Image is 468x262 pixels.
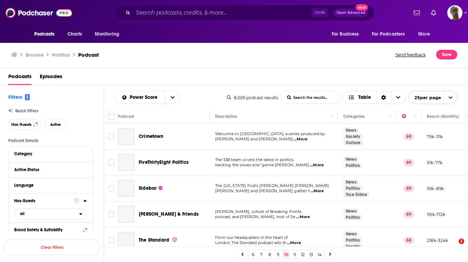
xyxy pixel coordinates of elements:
[404,133,414,140] p: 69
[118,154,135,171] a: FiveThirtyEight Politics
[343,112,365,121] div: Categories
[328,113,336,121] button: Column Actions
[14,208,87,219] button: open menu
[78,52,99,58] h3: Podcast
[11,123,31,127] span: Has Guests
[404,237,414,244] p: 68
[287,240,301,246] span: ...More
[386,113,395,121] button: Column Actions
[402,112,412,121] div: Power Score
[14,183,82,188] div: Language
[343,244,363,249] a: Society
[130,95,160,100] span: Power Score
[139,133,164,139] span: Crimetown
[6,6,72,19] img: Podchaser - Follow, Share and Rate Podcasts
[118,206,135,223] a: Krystal Kyle & Friends
[139,185,163,192] a: Sidebar
[428,7,439,19] a: Show notifications dropdown
[427,237,448,243] p: 218k-324k
[258,250,265,259] a: 7
[215,112,237,121] div: Description
[172,237,177,243] img: verified Badge
[133,7,312,18] input: Search podcasts, credits, & more...
[139,159,189,165] span: FiveThirtyEight Politics
[14,165,87,174] button: Active Status
[14,167,82,172] div: Active Status
[139,237,169,243] span: The Standard
[14,198,69,203] div: Has Guests
[291,250,298,259] a: 11
[343,157,359,162] a: News
[427,186,444,191] p: 59k-89k
[8,71,31,85] a: Podcasts
[34,29,55,39] span: Podcasts
[139,237,177,244] a: The Standard
[215,131,325,136] span: Welcome to [GEOGRAPHIC_DATA], a series produced by
[14,208,87,219] h2: filter dropdown
[444,238,461,255] iframe: Intercom live chat
[108,211,114,217] span: Toggle select row
[343,186,363,191] a: Politics
[139,185,157,191] span: Sidebar
[300,250,306,259] a: 12
[8,94,30,100] h2: Filters
[418,29,430,39] span: More
[283,250,290,259] a: 10
[343,231,359,237] a: News
[337,11,365,15] span: Open Advanced
[266,250,273,259] a: 8
[459,238,464,244] span: 1
[118,232,135,249] a: The Standard
[215,188,310,193] span: [PERSON_NAME] and [PERSON_NAME] gather f
[427,212,446,217] p: 115k-172k
[139,211,199,217] span: [PERSON_NAME] & Friends
[40,71,62,85] span: Episodes
[52,52,70,58] h1: Politics
[427,160,442,166] p: 51k-77k
[343,128,359,133] a: News
[44,119,67,130] button: Active
[108,237,114,243] span: Toggle select row
[372,29,405,39] span: For Podcasters
[118,128,135,145] a: Crimetown
[250,250,257,259] a: 6
[343,140,363,146] a: Culture
[215,157,294,162] span: The 538 team covers the latest in politics,
[404,159,414,166] p: 69
[356,4,368,11] span: New
[20,212,25,216] span: All
[343,134,363,139] a: Society
[294,137,308,142] span: ...More
[411,7,423,19] a: Show notifications dropdown
[118,180,135,197] a: Sidebar
[139,133,164,140] a: Crimetown
[343,179,359,185] a: News
[50,123,61,127] span: Active
[310,188,324,194] span: ...More
[312,8,328,17] span: Ctrl K
[63,28,86,41] a: Charts
[308,250,315,259] a: 13
[413,28,439,41] button: open menu
[447,5,462,20] span: Logged in as cjPurdy
[215,162,309,167] span: tracking the issues and "game-[PERSON_NAME]
[14,227,81,232] div: Brand Safety & Suitability
[90,28,128,41] button: open menu
[114,5,374,21] div: Search podcasts, credits, & more...
[343,163,363,168] a: Politics
[165,91,180,104] button: open menu
[332,29,359,39] span: For Business
[343,208,359,214] a: News
[14,149,87,158] button: Category
[108,133,114,140] span: Toggle select row
[275,250,282,259] a: 9
[29,28,64,41] button: open menu
[447,5,462,20] button: Show profile menu
[316,250,323,259] a: 14
[14,225,87,234] button: Brand Safety & Suitability
[411,113,420,121] button: Column Actions
[376,91,391,104] div: Sort Direction
[108,185,114,191] span: Toggle select row
[26,52,44,58] a: Browse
